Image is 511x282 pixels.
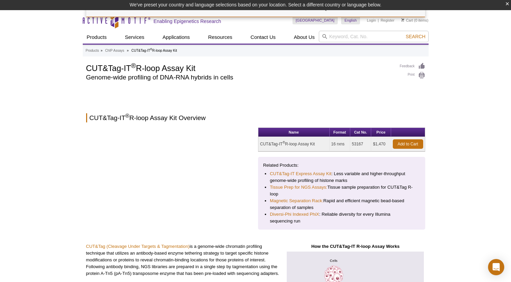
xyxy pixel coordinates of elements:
[86,113,425,122] h2: CUT&Tag-IT R-loop Assay Kit Overview
[270,184,413,197] li: Tissue sample preparation for CUT&Tag R-loop
[283,141,285,144] sup: ®
[400,72,425,79] a: Print
[127,49,129,52] li: »
[270,197,323,204] a: Magnetic Separation Rack:
[270,197,413,211] li: Rapid and efficient magnetic bead-based separation of samples
[350,137,372,151] td: 53167
[367,18,376,23] a: Login
[86,74,393,80] h2: Genome-wide profiling of DNA-RNA hybrids in cells
[270,170,331,177] a: CUT&Tag-IT Express Assay Kit
[401,18,413,23] a: Cart
[350,128,372,137] th: Cat No.
[400,63,425,70] a: Feedback
[131,62,136,69] sup: ®
[150,48,152,51] sup: ®
[86,63,393,73] h1: CUT&Tag-IT R-loop Assay Kit
[86,244,190,249] a: CUT&Tag (Cleavage Under Targets & Tagmentation)
[393,139,423,149] a: Add to Cart
[311,244,400,249] strong: How the CUT&Tag-IT R-loop Assay Works
[258,137,330,151] td: CUT&Tag-IT R-loop Assay Kit
[258,128,330,137] th: Name
[125,113,129,119] sup: ®
[204,31,236,44] a: Resources
[86,243,281,277] p: is a genome-wide chromatin profiling technique that utilizes an antibody-based enzyme tethering s...
[263,162,420,169] p: Related Products:
[371,128,391,137] th: Price
[290,31,319,44] a: About Us
[86,48,99,54] a: Products
[105,48,124,54] a: ChIP Assays
[270,170,413,184] li: : Less variable and higher-throughput genome-wide profiling of histone marks
[319,31,429,42] input: Keyword, Cat. No.
[330,137,350,151] td: 16 rxns
[270,211,413,225] li: : Reliable diversity for every Illumina sequencing run
[378,16,379,24] li: |
[381,18,394,23] a: Register
[292,16,338,24] a: [GEOGRAPHIC_DATA]
[154,18,221,24] h2: Enabling Epigenetics Research
[247,31,280,44] a: Contact Us
[101,49,103,52] li: »
[121,31,149,44] a: Services
[404,33,427,40] button: Search
[401,16,429,24] li: (0 items)
[488,259,504,275] div: Open Intercom Messenger
[270,184,327,191] a: Tissue Prep for NGS Assays:
[401,18,404,22] img: Your Cart
[406,34,425,39] span: Search
[341,16,360,24] a: English
[83,31,111,44] a: Products
[158,31,194,44] a: Applications
[330,128,350,137] th: Format
[131,49,177,52] li: CUT&Tag-IT R-loop Assay Kit
[270,211,319,218] a: Diversi-Phi Indexed PhiX
[371,137,391,151] td: $1,470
